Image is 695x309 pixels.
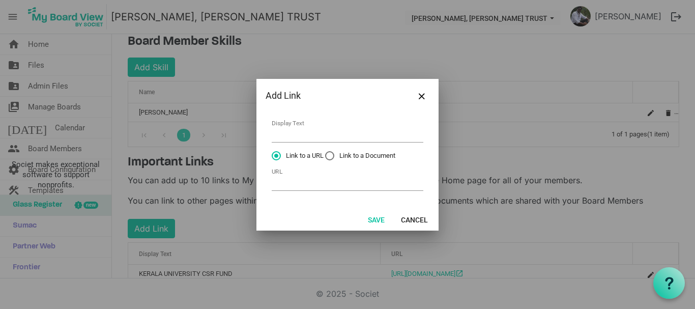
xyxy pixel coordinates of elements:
[361,212,391,227] button: Save
[325,151,395,160] span: Link to a Document
[414,88,429,103] button: Close
[272,151,324,160] span: Link to a URL
[266,88,397,103] div: Add Link
[256,79,439,231] div: Dialog edit
[394,212,435,227] button: Cancel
